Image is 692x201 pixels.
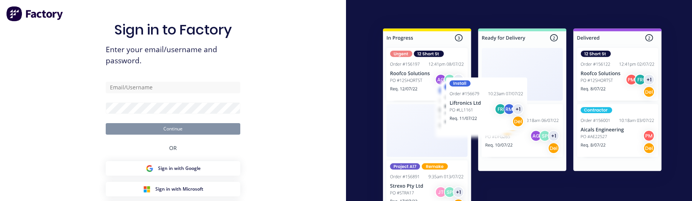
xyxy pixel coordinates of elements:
[106,44,240,66] span: Enter your email/username and password.
[114,21,232,38] h1: Sign in to Factory
[143,185,151,193] img: Microsoft Sign in
[146,165,153,172] img: Google Sign in
[155,186,203,193] span: Sign in with Microsoft
[106,82,240,93] input: Email/Username
[106,182,240,196] button: Microsoft Sign inSign in with Microsoft
[158,165,201,172] span: Sign in with Google
[106,161,240,176] button: Google Sign inSign in with Google
[6,6,64,21] img: Factory
[106,123,240,135] button: Continue
[169,135,177,161] div: OR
